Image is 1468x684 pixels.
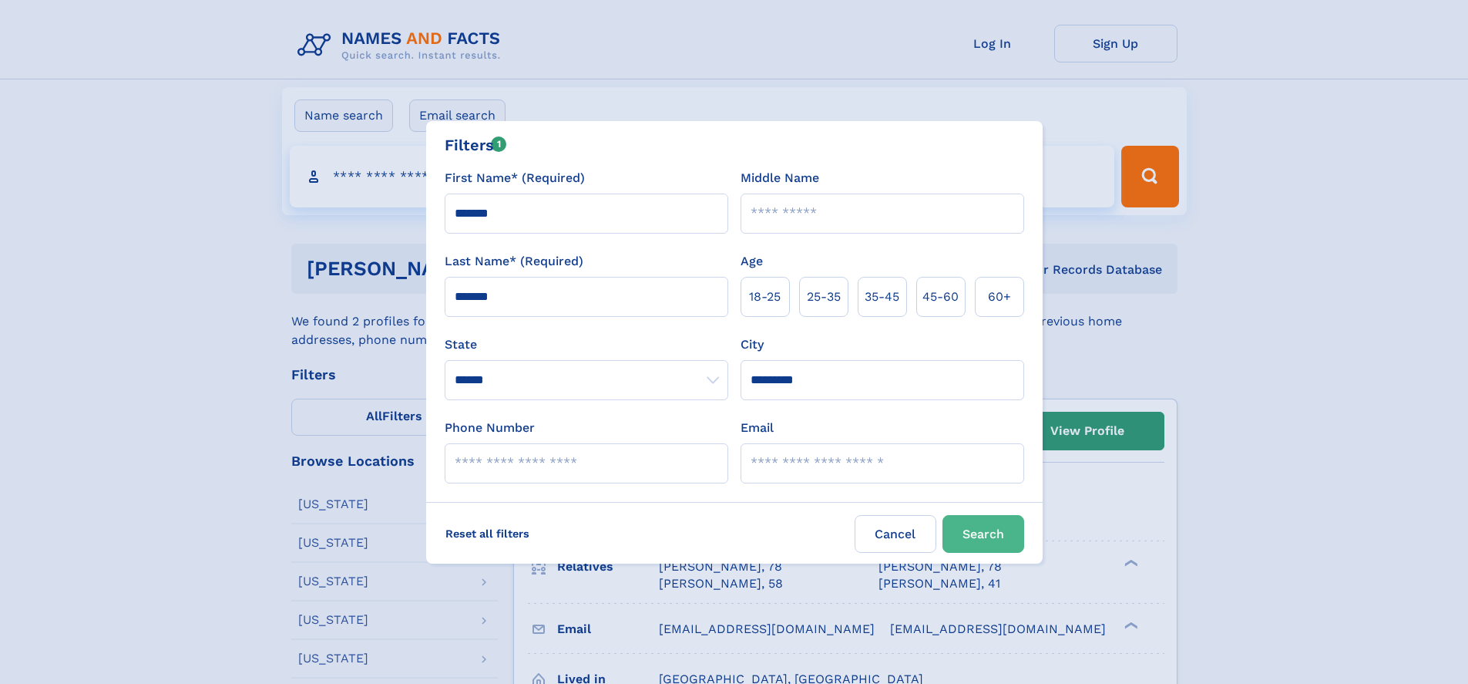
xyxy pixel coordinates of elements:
[445,252,583,271] label: Last Name* (Required)
[741,252,763,271] label: Age
[749,288,781,306] span: 18‑25
[445,169,585,187] label: First Name* (Required)
[741,419,774,437] label: Email
[922,288,959,306] span: 45‑60
[445,133,507,157] div: Filters
[741,335,764,354] label: City
[445,335,728,354] label: State
[435,515,539,552] label: Reset all filters
[807,288,841,306] span: 25‑35
[942,515,1024,553] button: Search
[741,169,819,187] label: Middle Name
[445,419,535,437] label: Phone Number
[865,288,899,306] span: 35‑45
[988,288,1011,306] span: 60+
[855,515,936,553] label: Cancel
